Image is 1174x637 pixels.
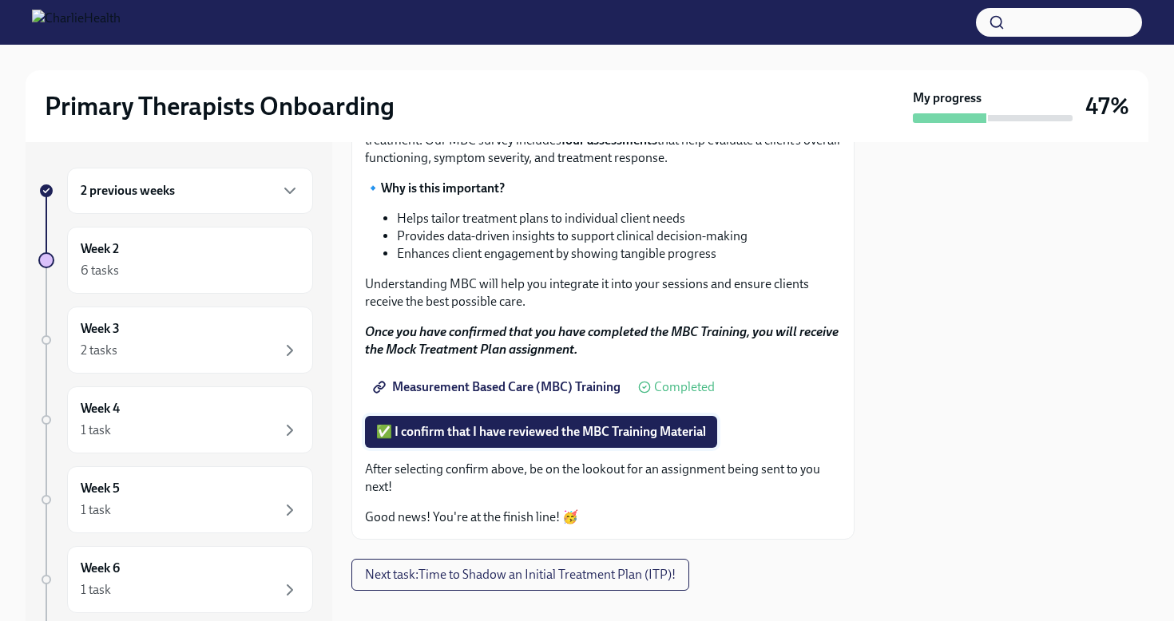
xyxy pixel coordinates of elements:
[81,320,120,338] h6: Week 3
[81,262,119,279] div: 6 tasks
[81,342,117,359] div: 2 tasks
[381,180,505,196] strong: Why is this important?
[81,400,120,417] h6: Week 4
[365,324,839,357] strong: Once you have confirmed that you have completed the MBC Training, you will receive the Mock Treat...
[81,421,111,439] div: 1 task
[913,89,982,107] strong: My progress
[38,546,313,613] a: Week 61 task
[376,424,706,440] span: ✅ I confirm that I have reviewed the MBC Training Material
[32,10,121,35] img: CharlieHealth
[81,480,120,497] h6: Week 5
[45,90,395,122] h2: Primary Therapists Onboarding
[67,168,313,214] div: 2 previous weeks
[1085,92,1129,121] h3: 47%
[38,386,313,453] a: Week 41 task
[365,567,676,583] span: Next task : Time to Shadow an Initial Treatment Plan (ITP)!
[81,240,119,258] h6: Week 2
[365,416,717,448] button: ✅ I confirm that I have reviewed the MBC Training Material
[351,559,689,591] button: Next task:Time to Shadow an Initial Treatment Plan (ITP)!
[397,227,841,245] li: Provides data-driven insights to support clinical decision-making
[365,275,841,311] p: Understanding MBC will help you integrate it into your sessions and ensure clients receive the be...
[365,461,841,496] p: After selecting confirm above, be on the lookout for an assignment being sent to you next!
[397,245,841,263] li: Enhances client engagement by showing tangible progress
[81,182,175,200] h6: 2 previous weeks
[365,180,841,197] p: 🔹
[38,227,313,294] a: Week 26 tasks
[376,379,621,395] span: Measurement Based Care (MBC) Training
[365,508,841,526] p: Good news! You're at the finish line! 🥳
[397,210,841,227] li: Helps tailor treatment plans to individual client needs
[81,560,120,577] h6: Week 6
[81,501,111,519] div: 1 task
[38,466,313,533] a: Week 51 task
[654,381,715,394] span: Completed
[38,307,313,374] a: Week 32 tasks
[365,371,632,403] a: Measurement Based Care (MBC) Training
[81,581,111,599] div: 1 task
